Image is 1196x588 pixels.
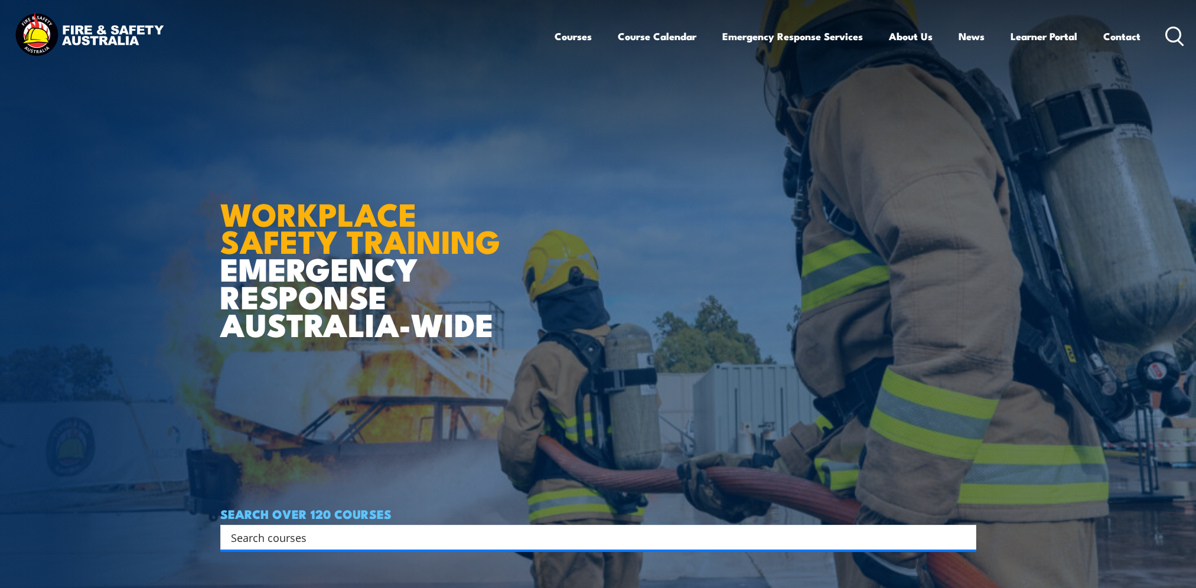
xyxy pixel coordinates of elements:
[231,528,950,546] input: Search input
[959,21,985,52] a: News
[618,21,696,52] a: Course Calendar
[889,21,933,52] a: About Us
[555,21,592,52] a: Courses
[722,21,863,52] a: Emergency Response Services
[220,170,509,338] h1: EMERGENCY RESPONSE AUSTRALIA-WIDE
[1103,21,1140,52] a: Contact
[233,529,953,545] form: Search form
[220,507,976,520] h4: SEARCH OVER 120 COURSES
[220,188,500,265] strong: WORKPLACE SAFETY TRAINING
[1011,21,1077,52] a: Learner Portal
[956,529,972,545] button: Search magnifier button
